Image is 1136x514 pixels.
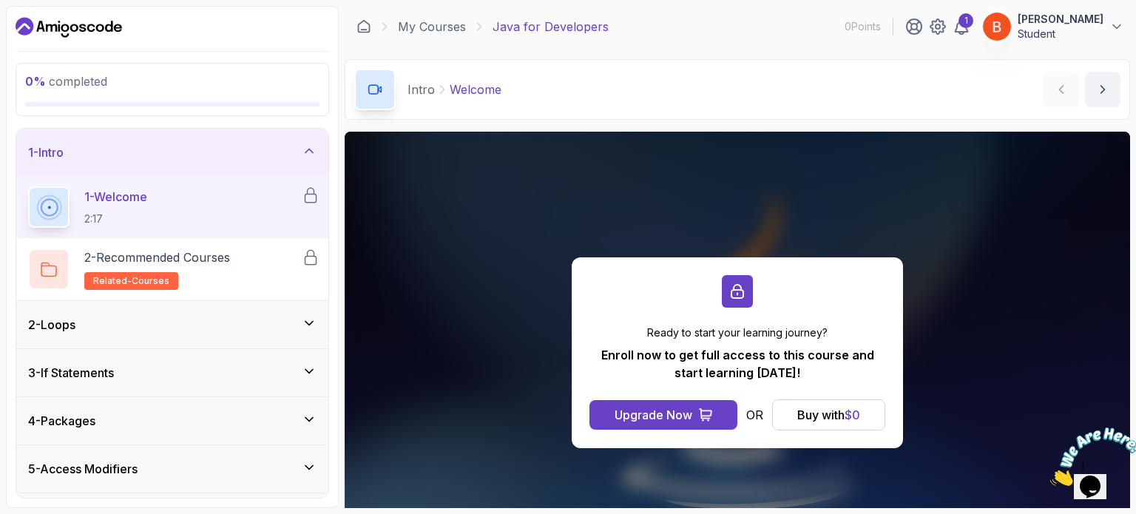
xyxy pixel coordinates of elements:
[746,406,763,424] p: OR
[1044,422,1136,492] iframe: chat widget
[398,18,466,35] a: My Courses
[25,74,46,89] span: 0 %
[6,6,12,18] span: 1
[953,18,970,35] a: 1
[589,325,885,340] p: Ready to start your learning journey?
[6,6,98,64] img: Chat attention grabber
[28,412,95,430] h3: 4 - Packages
[16,445,328,493] button: 5-Access Modifiers
[983,13,1011,41] img: user profile image
[615,406,692,424] div: Upgrade Now
[16,129,328,176] button: 1-Intro
[84,212,147,226] p: 2:17
[93,275,169,287] span: related-courses
[1018,12,1103,27] p: [PERSON_NAME]
[28,186,317,228] button: 1-Welcome2:17
[25,74,107,89] span: completed
[1085,72,1120,107] button: next content
[16,349,328,396] button: 3-If Statements
[16,16,122,39] a: Dashboard
[28,143,64,161] h3: 1 - Intro
[28,248,317,290] button: 2-Recommended Coursesrelated-courses
[356,19,371,34] a: Dashboard
[28,364,114,382] h3: 3 - If Statements
[1044,72,1079,107] button: previous content
[84,188,147,206] p: 1 - Welcome
[845,19,881,34] p: 0 Points
[797,406,860,424] div: Buy with
[589,400,737,430] button: Upgrade Now
[845,408,860,422] span: $ 0
[28,460,138,478] h3: 5 - Access Modifiers
[16,301,328,348] button: 2-Loops
[84,248,230,266] p: 2 - Recommended Courses
[772,399,885,430] button: Buy with$0
[450,81,501,98] p: Welcome
[16,397,328,444] button: 4-Packages
[982,12,1124,41] button: user profile image[PERSON_NAME]Student
[958,13,973,28] div: 1
[408,81,435,98] p: Intro
[589,346,885,382] p: Enroll now to get full access to this course and start learning [DATE]!
[1018,27,1103,41] p: Student
[493,18,609,35] p: Java for Developers
[28,316,75,334] h3: 2 - Loops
